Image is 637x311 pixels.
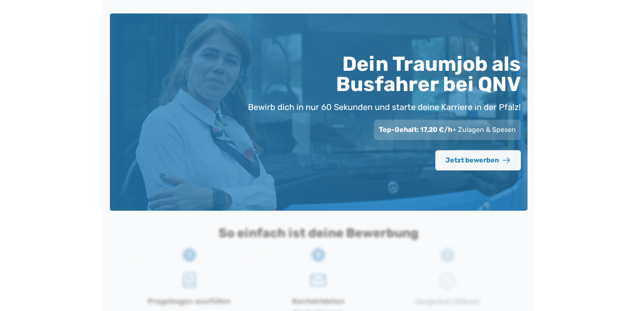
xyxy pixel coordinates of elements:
[312,248,325,262] div: 2
[181,272,198,289] svg: BookText
[183,248,196,262] div: 1
[310,272,327,289] svg: Mail
[374,120,521,140] div: + Zulagen & Spesen
[415,296,480,308] h3: Gespräch führen
[379,126,452,134] span: Top-Gehalt: 17,20 €/h
[117,225,521,241] h2: So einfach ist deine Bewerbung
[238,54,521,94] h1: Dein Traumjob als Busfahrer bei QNV
[248,101,521,113] p: Bewirb dich in nur 60 Sekunden und starte deine Karriere in der Pfalz!
[441,249,454,262] div: 3
[148,295,231,307] h3: Fragebogen ausfüllen
[439,272,456,289] svg: CircleCheck
[435,150,521,170] button: Jetzt bewerben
